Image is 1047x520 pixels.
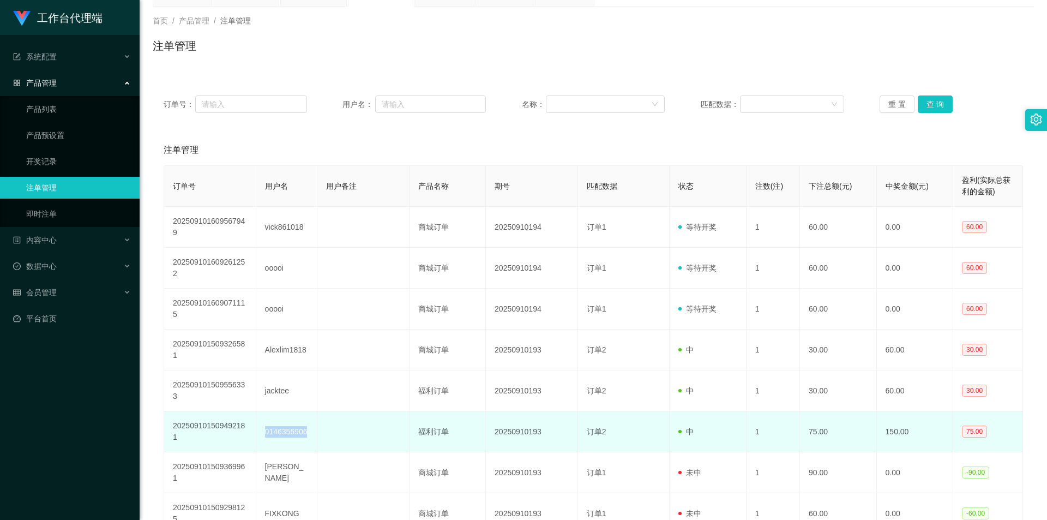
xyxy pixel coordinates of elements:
span: 用户备注 [326,182,357,190]
td: 商城订单 [410,207,486,248]
td: jacktee [256,370,317,411]
td: [PERSON_NAME] [256,452,317,493]
h1: 工作台代理端 [37,1,103,35]
input: 请输入 [195,95,306,113]
span: 订单1 [587,264,606,272]
td: 1 [747,207,800,248]
span: / [214,16,216,25]
td: ooooi [256,248,317,289]
span: 未中 [678,468,701,477]
span: 中 [678,386,694,395]
i: 图标: form [13,53,21,61]
td: 202509101509556333 [164,370,256,411]
td: 60.00 [877,370,953,411]
td: 商城订单 [410,452,486,493]
span: 产品管理 [179,16,209,25]
td: 20250910194 [486,289,578,330]
span: 注数(注) [755,182,783,190]
span: 匹配数据 [587,182,617,190]
td: 202509101509326581 [164,330,256,370]
a: 工作台代理端 [13,13,103,22]
span: 注单管理 [220,16,251,25]
span: 订单1 [587,509,606,518]
span: 订单1 [587,223,606,231]
td: 1 [747,452,800,493]
td: 0.00 [877,248,953,289]
span: 订单2 [587,386,606,395]
span: 系统配置 [13,52,57,61]
td: 20250910194 [486,248,578,289]
i: 图标: profile [13,236,21,244]
td: 202509101609071115 [164,289,256,330]
td: 20250910193 [486,452,578,493]
a: 即时注单 [26,203,131,225]
h1: 注单管理 [153,38,196,54]
td: 75.00 [800,411,876,452]
span: 60.00 [962,303,987,315]
td: 1 [747,248,800,289]
td: 0.00 [877,289,953,330]
span: 等待开奖 [678,264,717,272]
i: 图标: down [831,101,838,109]
span: -60.00 [962,507,989,519]
td: 60.00 [800,289,876,330]
td: 202509101509369961 [164,452,256,493]
a: 产品预设置 [26,124,131,146]
i: 图标: down [652,101,658,109]
td: 60.00 [800,207,876,248]
span: 订单2 [587,345,606,354]
img: logo.9652507e.png [13,11,31,26]
span: 订单号 [173,182,196,190]
span: 订单2 [587,427,606,436]
span: 中 [678,427,694,436]
td: 1 [747,289,800,330]
i: 图标: check-circle-o [13,262,21,270]
td: 202509101509492181 [164,411,256,452]
span: 用户名： [342,99,375,110]
span: 数据中心 [13,262,57,271]
span: 匹配数据： [701,99,740,110]
td: 60.00 [877,330,953,370]
i: 图标: appstore-o [13,79,21,87]
span: 订单1 [587,468,606,477]
input: 请输入 [375,95,486,113]
span: 等待开奖 [678,223,717,231]
td: ooooi [256,289,317,330]
i: 图标: setting [1030,113,1042,125]
a: 开奖记录 [26,151,131,172]
i: 图标: table [13,289,21,296]
span: 用户名 [265,182,288,190]
a: 产品列表 [26,98,131,120]
span: 等待开奖 [678,304,717,313]
td: 1 [747,330,800,370]
td: 20250910194 [486,207,578,248]
td: 0.00 [877,452,953,493]
span: 名称： [522,99,546,110]
span: / [172,16,174,25]
td: 0.00 [877,207,953,248]
td: 1 [747,370,800,411]
span: 中 [678,345,694,354]
span: 30.00 [962,385,987,397]
span: 注单管理 [164,144,198,157]
span: 60.00 [962,262,987,274]
td: 150.00 [877,411,953,452]
td: Alexlim1818 [256,330,317,370]
span: 未中 [678,509,701,518]
span: -90.00 [962,467,989,479]
td: 20250910193 [486,411,578,452]
span: 状态 [678,182,694,190]
td: 202509101609567949 [164,207,256,248]
span: 期号 [495,182,510,190]
span: 内容中心 [13,236,57,244]
td: 202509101609261252 [164,248,256,289]
span: 盈利(实际总获利的金额) [962,176,1010,196]
td: 20250910193 [486,330,578,370]
td: 60.00 [800,248,876,289]
td: 30.00 [800,370,876,411]
td: 0146356906 [256,411,317,452]
span: 首页 [153,16,168,25]
td: vick861018 [256,207,317,248]
span: 订单1 [587,304,606,313]
span: 下注总额(元) [809,182,852,190]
